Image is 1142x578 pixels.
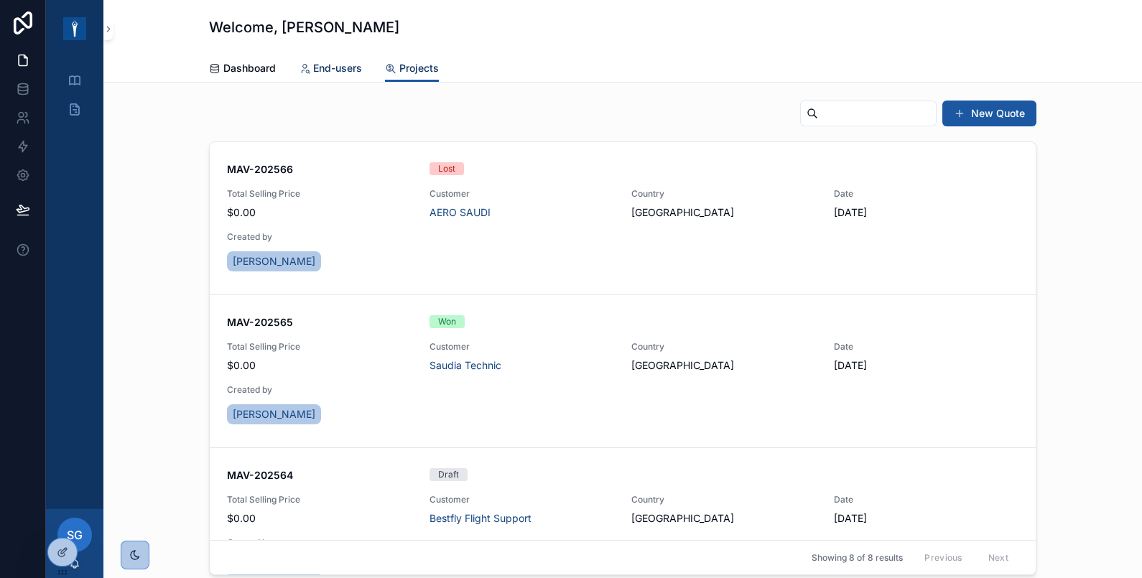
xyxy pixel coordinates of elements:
a: AERO SAUDI [430,205,491,220]
strong: MAV-202565 [227,316,293,328]
span: Total Selling Price [227,188,412,200]
div: Draft [438,468,459,481]
span: Created by [227,384,412,396]
span: Dashboard [223,61,276,75]
span: $0.00 [227,205,412,220]
button: New Quote [942,101,1036,126]
span: Created by [227,537,412,549]
a: Bestfly Flight Support [430,511,531,526]
a: MAV-202566LostTotal Selling Price$0.00CustomerAERO SAUDICountry[GEOGRAPHIC_DATA]Date[DATE]Created... [210,142,1036,294]
span: Total Selling Price [227,341,412,353]
span: [GEOGRAPHIC_DATA] [631,205,734,220]
span: [PERSON_NAME] [233,407,315,421]
span: Customer [430,341,615,353]
a: Projects [385,55,439,83]
span: [DATE] [834,358,1019,373]
div: Lost [438,162,455,175]
span: Date [834,494,1019,505]
div: scrollable content [46,57,103,141]
div: Won [438,315,456,328]
span: Country [631,188,817,200]
a: End-users [299,55,362,84]
span: End-users [313,61,362,75]
a: Saudia Technic [430,358,501,373]
h1: Welcome, [PERSON_NAME] [209,17,399,37]
span: SG [67,526,83,544]
span: Country [631,494,817,505]
span: Date [834,188,1019,200]
a: [PERSON_NAME] [227,251,321,271]
span: Customer [430,494,615,505]
span: Showing 8 of 8 results [812,551,903,563]
strong: MAV-202566 [227,163,293,175]
span: Date [834,341,1019,353]
span: [GEOGRAPHIC_DATA] [631,511,734,526]
span: Country [631,341,817,353]
a: [PERSON_NAME] [227,404,321,424]
img: App logo [63,17,86,40]
strong: MAV-202564 [227,469,293,481]
span: [PERSON_NAME] [233,254,315,269]
span: [DATE] [834,205,1019,220]
span: Total Selling Price [227,494,412,505]
a: Dashboard [209,55,276,84]
span: $0.00 [227,511,412,526]
span: Customer [430,188,615,200]
span: $0.00 [227,358,412,373]
a: MAV-202565WonTotal Selling Price$0.00CustomerSaudia TechnicCountry[GEOGRAPHIC_DATA]Date[DATE]Crea... [210,294,1036,447]
span: Projects [399,61,439,75]
span: Created by [227,231,412,243]
span: [DATE] [834,511,1019,526]
span: [GEOGRAPHIC_DATA] [631,358,734,373]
